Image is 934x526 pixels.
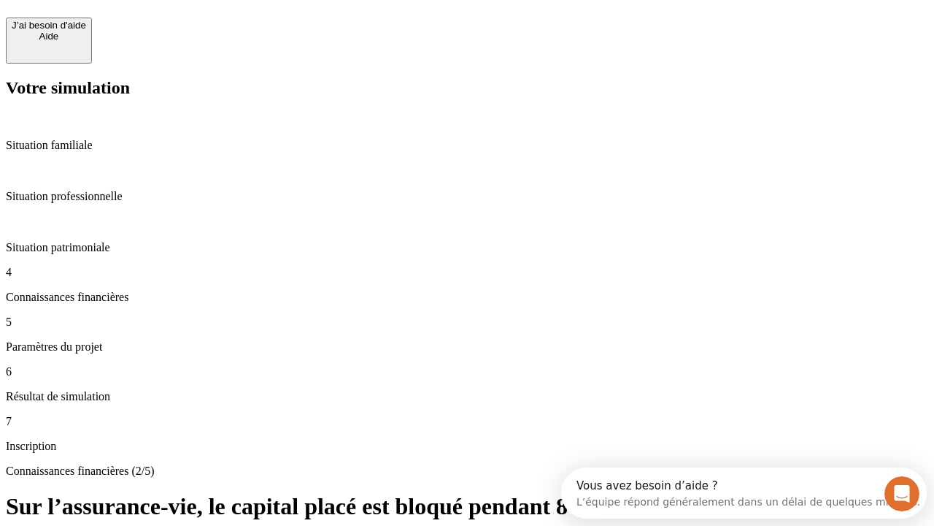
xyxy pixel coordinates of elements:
[6,390,928,403] p: Résultat de simulation
[561,468,927,519] iframe: Intercom live chat discovery launcher
[6,316,928,329] p: 5
[6,465,928,478] p: Connaissances financières (2/5)
[6,340,928,354] p: Paramètres du projet
[6,266,928,279] p: 4
[6,78,928,98] h2: Votre simulation
[6,18,92,64] button: J’ai besoin d'aideAide
[15,24,359,39] div: L’équipe répond généralement dans un délai de quelques minutes.
[6,6,402,46] div: Ouvrir le Messenger Intercom
[15,12,359,24] div: Vous avez besoin d’aide ?
[6,440,928,453] p: Inscription
[6,415,928,428] p: 7
[12,31,86,42] div: Aide
[6,493,928,520] h1: Sur l’assurance-vie, le capital placé est bloqué pendant 8 ans ?
[6,365,928,378] p: 6
[12,20,86,31] div: J’ai besoin d'aide
[6,241,928,254] p: Situation patrimoniale
[6,190,928,203] p: Situation professionnelle
[6,291,928,304] p: Connaissances financières
[6,139,928,152] p: Situation familiale
[884,476,919,511] iframe: Intercom live chat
